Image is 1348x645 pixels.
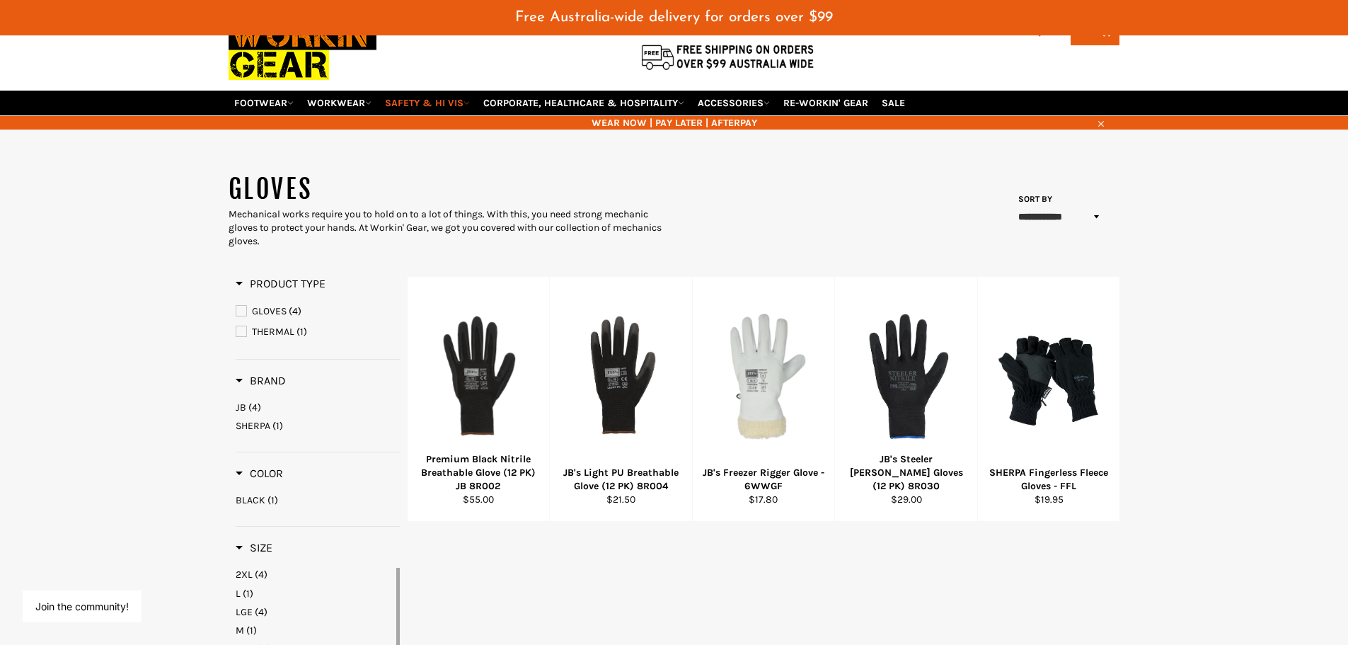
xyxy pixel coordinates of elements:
span: (4) [255,606,267,618]
span: Free Australia-wide delivery for orders over $99 [515,10,833,25]
a: 2XL [236,568,393,581]
span: M [236,624,244,637]
h3: Product Type [236,277,326,291]
a: GLOVES [236,304,400,319]
a: SHERPA Fingerless Fleece Gloves - FFLSHERPA Fingerless Fleece Gloves - FFL$19.95 [977,277,1120,522]
div: SHERPA Fingerless Fleece Gloves - FFL [986,466,1111,493]
a: JB [236,401,400,414]
span: (4) [248,401,261,413]
span: Brand [236,374,286,387]
div: Mechanical works require you to hold on to a lot of things. With this, you need strong mechanic g... [229,207,674,249]
a: ACCESSORIES [692,91,776,115]
span: Size [236,541,272,554]
div: JB's Light PU Breathable Glove (12 PK) 8R004 [559,466,684,493]
span: (1) [246,624,257,637]
div: JB's Steeler [PERSON_NAME] Gloves (12 PK) 8R030 [844,452,969,493]
span: JB [236,401,246,413]
a: FOOTWEAR [229,91,299,115]
span: Product Type [236,277,326,290]
span: (1) [272,420,283,432]
span: (4) [289,305,301,317]
span: SHERPA [236,420,270,432]
h3: Color [236,467,283,481]
a: JB's Steeler Sandy Nitrile Gloves (12 PK) 8R030JB's Steeler [PERSON_NAME] Gloves (12 PK) 8R030$29.00 [834,277,977,522]
span: LGE [236,606,253,618]
h3: Size [236,541,272,555]
button: Join the community! [35,600,129,612]
a: JB's Light PU Breathable Glove (12 PK) 8R004JB's Light PU Breathable Glove (12 PK) 8R004$21.50 [549,277,692,522]
a: SALE [876,91,911,115]
h1: GLOVES [229,172,674,207]
div: Premium Black Nitrile Breathable Glove (12 PK) JB 8R002 [416,452,541,493]
a: L [236,587,393,600]
a: Premium Black Nitrile Breathable Glove (12 PK) JB 8R002Premium Black Nitrile Breathable Glove (12... [407,277,550,522]
a: THERMAL [236,324,400,340]
span: (4) [255,569,267,581]
span: GLOVES [252,305,287,317]
span: (1) [296,326,307,338]
span: BLACK [236,494,265,506]
span: L [236,588,241,600]
a: M [236,624,393,637]
a: WORKWEAR [301,91,377,115]
a: BLACK [236,493,400,507]
span: WEAR NOW | PAY LATER | AFTERPAY [229,116,1120,130]
a: JB's Freezer Rigger Glove - 6WWGFJB's Freezer Rigger Glove - 6WWGF$17.80 [692,277,835,522]
a: LGE [236,605,393,619]
span: 2XL [236,569,253,581]
label: Sort by [1014,193,1053,205]
div: JB's Freezer Rigger Glove - 6WWGF [701,466,826,493]
img: Flat $9.95 shipping Australia wide [639,42,816,72]
span: (1) [267,494,278,506]
span: (1) [243,588,253,600]
a: SAFETY & HI VIS [379,91,476,115]
span: THERMAL [252,326,294,338]
a: RE-WORKIN' GEAR [778,91,874,115]
h3: Brand [236,374,286,388]
a: SHERPA [236,419,400,433]
a: CORPORATE, HEALTHCARE & HOSPITALITY [478,91,690,115]
img: Workin Gear leaders in Workwear, Safety Boots, PPE, Uniforms. Australia's No.1 in Workwear [229,10,376,90]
